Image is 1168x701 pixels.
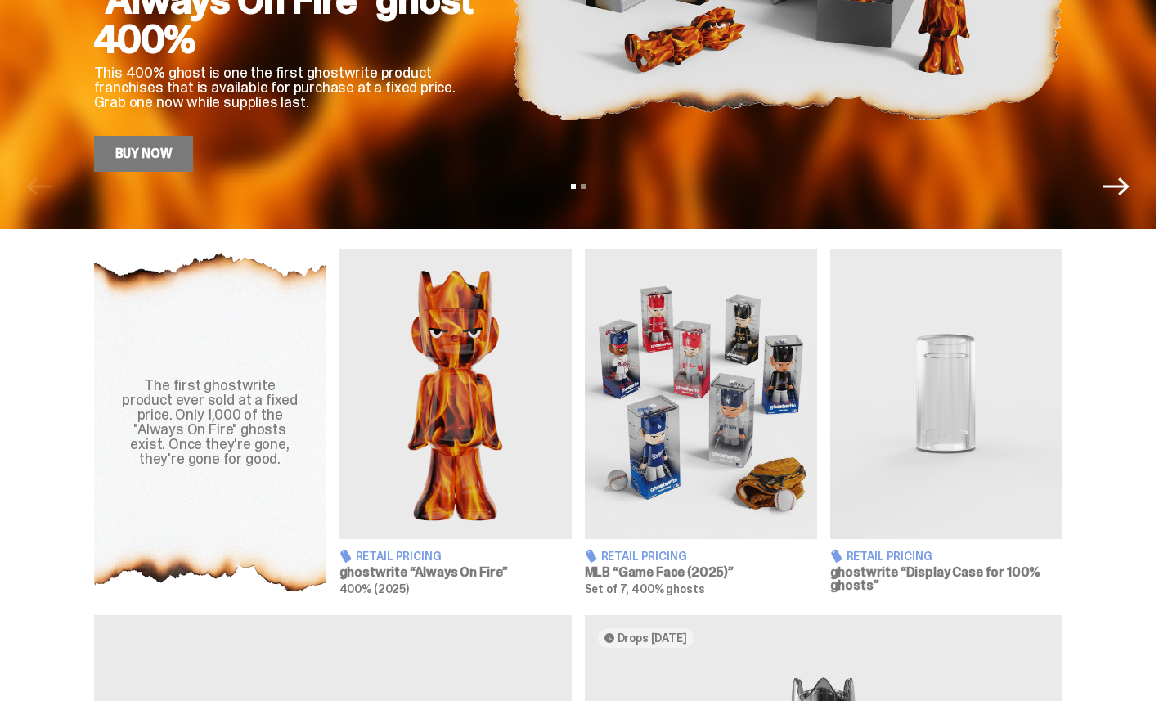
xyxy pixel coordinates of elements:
[585,582,705,596] span: Set of 7, 400% ghosts
[585,249,817,595] a: Game Face (2025) Retail Pricing
[94,136,194,172] a: Buy Now
[847,550,932,562] span: Retail Pricing
[830,249,1062,595] a: Display Case for 100% ghosts Retail Pricing
[356,550,442,562] span: Retail Pricing
[581,184,586,189] button: View slide 2
[339,249,572,539] img: Always On Fire
[1103,173,1130,200] button: Next
[830,566,1062,592] h3: ghostwrite “Display Case for 100% ghosts”
[601,550,687,562] span: Retail Pricing
[585,249,817,539] img: Game Face (2025)
[339,582,409,596] span: 400% (2025)
[339,249,572,595] a: Always On Fire Retail Pricing
[571,184,576,189] button: View slide 1
[114,378,307,466] div: The first ghostwrite product ever sold at a fixed price. Only 1,000 of the "Always On Fire" ghost...
[585,566,817,579] h3: MLB “Game Face (2025)”
[339,566,572,579] h3: ghostwrite “Always On Fire”
[94,65,487,110] p: This 400% ghost is one the first ghostwrite product franchises that is available for purchase at ...
[618,631,687,645] span: Drops [DATE]
[830,249,1062,539] img: Display Case for 100% ghosts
